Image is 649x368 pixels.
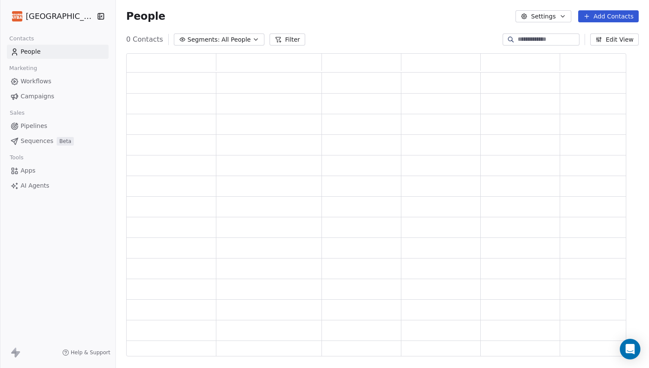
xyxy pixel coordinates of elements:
span: Workflows [21,77,52,86]
div: grid [127,73,640,357]
span: Help & Support [71,349,110,356]
a: SequencesBeta [7,134,109,148]
button: Add Contacts [578,10,639,22]
span: Apps [21,166,36,175]
span: Sequences [21,137,53,146]
span: Beta [57,137,74,146]
a: Help & Support [62,349,110,356]
span: 0 Contacts [126,34,163,45]
button: Settings [516,10,571,22]
span: People [126,10,165,23]
a: Pipelines [7,119,109,133]
span: AI Agents [21,181,49,190]
a: Workflows [7,74,109,88]
span: Tools [6,151,27,164]
span: Pipelines [21,122,47,131]
a: Campaigns [7,89,109,103]
img: melbourne-playback-logo-reversed%20med.jpg [12,11,22,21]
div: Open Intercom Messenger [620,339,640,359]
a: Apps [7,164,109,178]
span: People [21,47,41,56]
button: [GEOGRAPHIC_DATA] [10,9,91,24]
span: [GEOGRAPHIC_DATA] [26,11,95,22]
span: Sales [6,106,28,119]
span: Segments: [188,35,220,44]
span: All People [221,35,251,44]
a: AI Agents [7,179,109,193]
button: Edit View [590,33,639,46]
span: Marketing [6,62,41,75]
a: People [7,45,109,59]
span: Campaigns [21,92,54,101]
button: Filter [270,33,305,46]
span: Contacts [6,32,38,45]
